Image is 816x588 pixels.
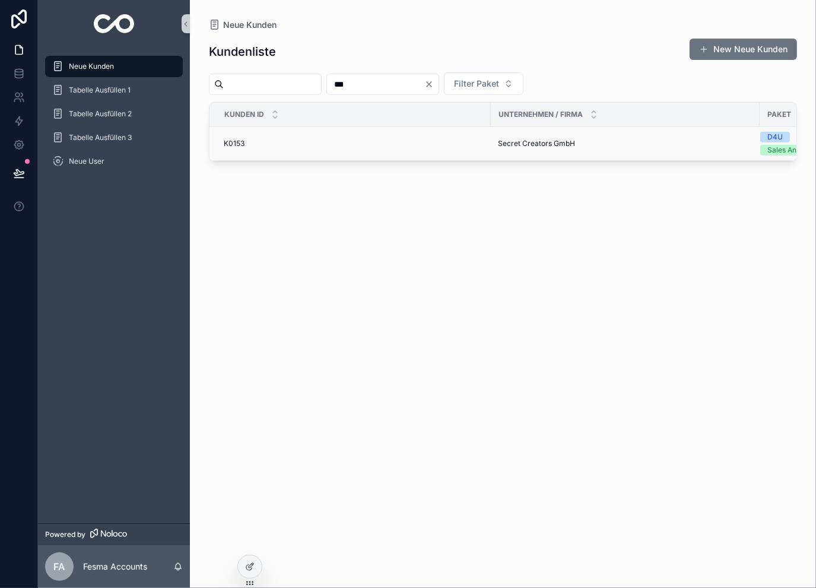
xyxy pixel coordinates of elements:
[454,78,499,90] span: Filter Paket
[209,43,276,60] h1: Kundenliste
[690,39,797,60] button: New Neue Kunden
[45,127,183,148] a: Tabelle Ausfüllen 3
[45,56,183,77] a: Neue Kunden
[69,157,104,166] span: Neue User
[69,133,132,142] span: Tabelle Ausfüllen 3
[69,62,114,71] span: Neue Kunden
[224,139,484,148] a: K0153
[224,110,264,119] span: Kunden ID
[69,85,131,95] span: Tabelle Ausfüllen 1
[54,560,65,574] span: FA
[767,110,791,119] span: Paket
[444,72,523,95] button: Select Button
[499,110,583,119] span: Unternehmen / Firma
[223,19,277,31] span: Neue Kunden
[45,103,183,125] a: Tabelle Ausfüllen 2
[45,151,183,172] a: Neue User
[209,19,277,31] a: Neue Kunden
[83,561,147,573] p: Fesma Accounts
[38,523,190,545] a: Powered by
[424,80,439,89] button: Clear
[45,80,183,101] a: Tabelle Ausfüllen 1
[69,109,132,119] span: Tabelle Ausfüllen 2
[498,139,575,148] span: Secret Creators GmbH
[224,139,245,148] span: K0153
[94,14,135,33] img: App logo
[45,530,85,539] span: Powered by
[498,139,753,148] a: Secret Creators GmbH
[38,47,190,187] div: scrollable content
[767,132,783,142] div: D4U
